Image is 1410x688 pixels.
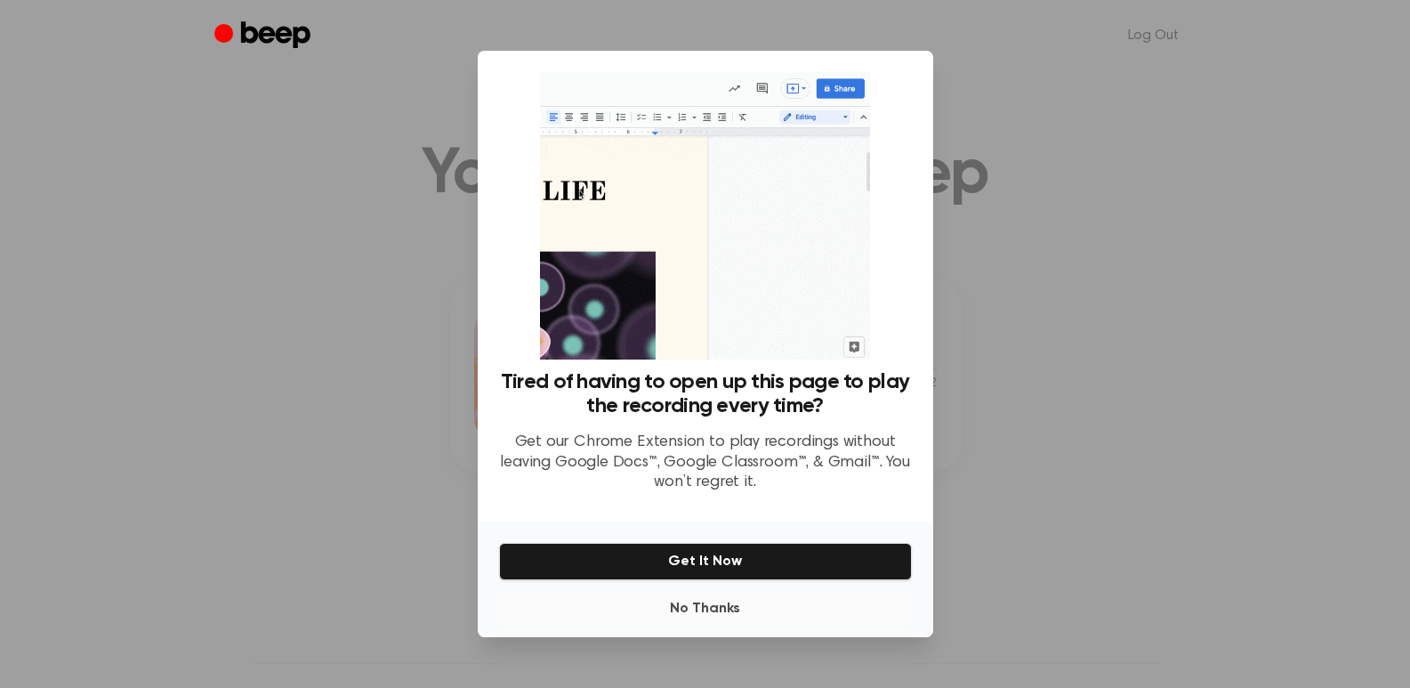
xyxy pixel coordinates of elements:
a: Log Out [1110,14,1196,57]
a: Beep [214,19,315,53]
h3: Tired of having to open up this page to play the recording every time? [499,370,912,418]
img: Beep extension in action [540,72,870,360]
button: Get It Now [499,543,912,580]
p: Get our Chrome Extension to play recordings without leaving Google Docs™, Google Classroom™, & Gm... [499,433,912,493]
button: No Thanks [499,591,912,627]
